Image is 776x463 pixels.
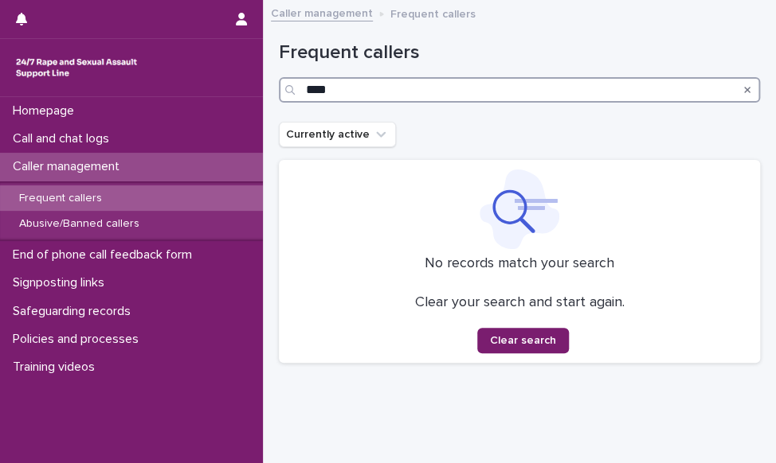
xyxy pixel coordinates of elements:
input: Search [279,77,760,103]
button: Currently active [279,122,396,147]
img: rhQMoQhaT3yELyF149Cw [13,52,140,84]
button: Clear search [477,328,569,353]
p: No records match your search [288,255,751,273]
h1: Frequent callers [279,41,760,64]
p: Safeguarding records [6,304,143,319]
a: Caller management [271,3,373,21]
p: Policies and processes [6,332,151,347]
p: End of phone call feedback form [6,247,205,263]
p: Clear your search and start again. [415,294,625,312]
p: Training videos [6,360,108,375]
p: Call and chat logs [6,131,122,146]
span: Clear search [490,335,556,346]
p: Frequent callers [390,4,476,21]
p: Homepage [6,103,87,119]
p: Frequent callers [6,192,115,205]
p: Caller management [6,159,132,174]
p: Signposting links [6,275,117,290]
p: Abusive/Banned callers [6,217,152,231]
